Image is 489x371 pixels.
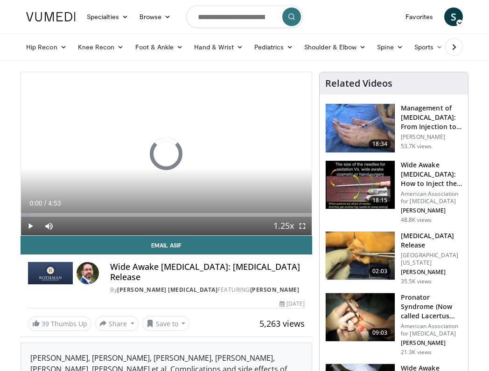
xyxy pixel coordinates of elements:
p: [GEOGRAPHIC_DATA][US_STATE] [401,252,462,267]
p: [PERSON_NAME] [401,207,462,214]
a: 39 Thumbs Up [28,316,91,331]
span: 02:03 [369,267,391,276]
a: 18:15 Wide Awake [MEDICAL_DATA]: How to Inject the Local Anesthesia American Association for [MED... [325,160,462,224]
a: Email Asif [21,236,312,254]
h4: Related Videos [325,78,392,89]
a: Hip Recon [21,38,72,56]
img: Rothman Hand Surgery [28,262,73,284]
span: 4:53 [48,199,61,207]
p: [PERSON_NAME] [401,133,462,141]
a: [PERSON_NAME] [MEDICAL_DATA] [117,286,217,294]
span: 5,263 views [259,318,305,329]
button: Share [95,316,139,331]
a: Specialties [81,7,134,26]
img: 38790_0000_3.png.150x105_q85_crop-smart_upscale.jpg [326,232,395,280]
button: Mute [40,217,58,235]
span: 39 [42,319,49,328]
a: 09:03 Pronator Syndrome (Now called Lacertus Syndrome 2017): Examination T… American Association ... [325,293,462,356]
img: 110489_0000_2.png.150x105_q85_crop-smart_upscale.jpg [326,104,395,152]
span: 18:15 [369,196,391,205]
p: [PERSON_NAME] [401,339,462,347]
span: 18:34 [369,139,391,149]
span: / [44,199,46,207]
h4: Wide Awake [MEDICAL_DATA]: [MEDICAL_DATA] Release [110,262,305,282]
a: Pediatrics [249,38,299,56]
a: Foot & Ankle [130,38,189,56]
p: American Association for [MEDICAL_DATA] [401,323,462,337]
video-js: Video Player [21,72,312,235]
h3: [MEDICAL_DATA] Release [401,231,462,250]
h3: Pronator Syndrome (Now called Lacertus Syndrome 2017): Examination T… [401,293,462,321]
a: Browse [134,7,177,26]
div: Progress Bar [21,213,312,217]
button: Fullscreen [293,217,312,235]
p: 53.7K views [401,143,432,150]
h3: Wide Awake [MEDICAL_DATA]: How to Inject the Local Anesthesia [401,160,462,188]
a: 18:34 Management of [MEDICAL_DATA]: From Injection to Surgery [PERSON_NAME] 53.7K views [325,103,462,153]
p: 35.5K views [401,278,432,285]
img: ecc38c0f-1cd8-4861-b44a-401a34bcfb2f.150x105_q85_crop-smart_upscale.jpg [326,293,395,342]
img: Q2xRg7exoPLTwO8X4xMDoxOjBrO-I4W8_1.150x105_q85_crop-smart_upscale.jpg [326,161,395,209]
p: 48.8K views [401,216,432,224]
h3: Management of [MEDICAL_DATA]: From Injection to Surgery [401,103,462,131]
a: Knee Recon [72,38,130,56]
button: Play [21,217,40,235]
a: Spine [371,38,408,56]
a: [PERSON_NAME] [250,286,300,294]
a: Sports [409,38,449,56]
span: 09:03 [369,328,391,337]
p: 21.3K views [401,349,432,356]
p: American Association for [MEDICAL_DATA] [401,190,462,205]
a: S [444,7,463,26]
button: Save to [142,316,190,331]
img: Avatar [77,262,99,284]
div: [DATE] [279,300,305,308]
p: [PERSON_NAME] [401,268,462,276]
a: Hand & Wrist [189,38,249,56]
a: 02:03 [MEDICAL_DATA] Release [GEOGRAPHIC_DATA][US_STATE] [PERSON_NAME] 35.5K views [325,231,462,285]
div: By FEATURING [110,286,305,294]
a: Shoulder & Elbow [299,38,371,56]
input: Search topics, interventions [186,6,303,28]
a: Favorites [400,7,439,26]
span: 0:00 [29,199,42,207]
button: Playback Rate [274,217,293,235]
img: VuMedi Logo [26,12,76,21]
